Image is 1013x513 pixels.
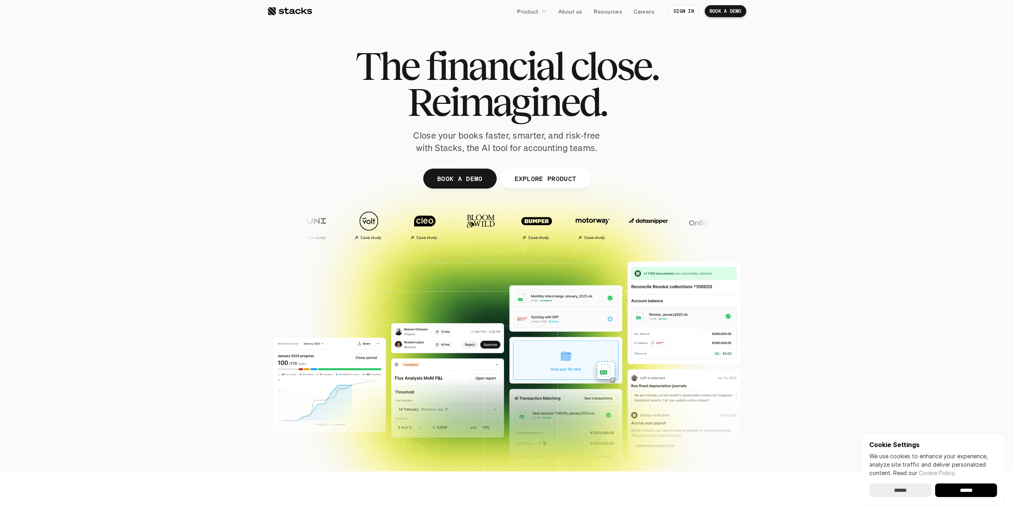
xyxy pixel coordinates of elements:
h2: Case study [416,235,437,240]
a: SIGN IN [669,5,699,17]
p: Careers [634,7,654,16]
h2: Case study [584,235,605,240]
a: Cookie Policy [919,469,954,476]
p: BOOK A DEMO [710,8,741,14]
p: Product [517,7,538,16]
span: Reimagined. [407,84,606,120]
a: Case study [399,207,451,243]
h2: Case study [360,235,381,240]
p: BOOK A DEMO [437,173,482,184]
p: SIGN IN [674,8,694,14]
p: Close your books faster, smarter, and risk-free with Stacks, the AI tool for accounting teams. [407,129,607,154]
p: We use cookies to enhance your experience, analyze site traffic and deliver personalized content. [869,452,997,477]
a: Case study [343,207,395,243]
span: close. [570,48,658,84]
a: Case study [287,207,339,243]
h2: Case study [304,235,325,240]
a: Case study [567,207,619,243]
a: Resources [589,4,627,18]
a: EXPLORE PRODUCT [500,169,590,189]
p: Resources [594,7,622,16]
p: Cookie Settings [869,441,997,448]
a: BOOK A DEMO [705,5,746,17]
span: The [355,48,419,84]
p: EXPLORE PRODUCT [514,173,576,184]
a: About us [553,4,587,18]
p: About us [558,7,582,16]
span: Read our . [893,469,956,476]
a: BOOK A DEMO [423,169,496,189]
a: Case study [511,207,563,243]
h2: Case study [528,235,549,240]
span: financial [426,48,563,84]
a: Careers [629,4,659,18]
